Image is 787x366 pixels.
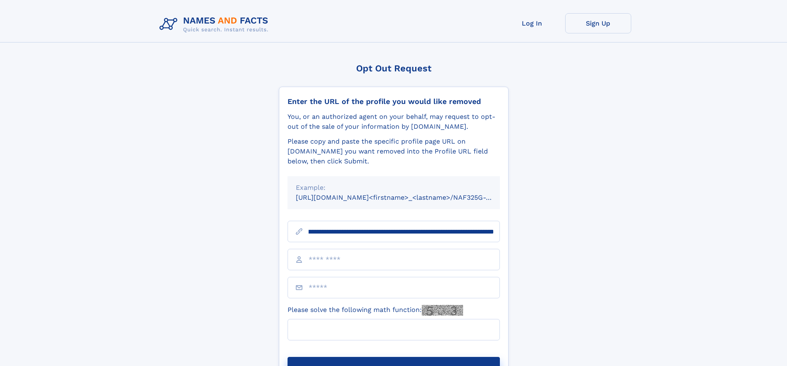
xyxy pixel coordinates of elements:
[288,137,500,166] div: Please copy and paste the specific profile page URL on [DOMAIN_NAME] you want removed into the Pr...
[296,183,492,193] div: Example:
[288,112,500,132] div: You, or an authorized agent on your behalf, may request to opt-out of the sale of your informatio...
[296,194,516,201] small: [URL][DOMAIN_NAME]<firstname>_<lastname>/NAF325G-xxxxxxxx
[279,63,509,73] div: Opt Out Request
[288,305,463,316] label: Please solve the following math function:
[565,13,631,33] a: Sign Up
[156,13,275,35] img: Logo Names and Facts
[288,97,500,106] div: Enter the URL of the profile you would like removed
[499,13,565,33] a: Log In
